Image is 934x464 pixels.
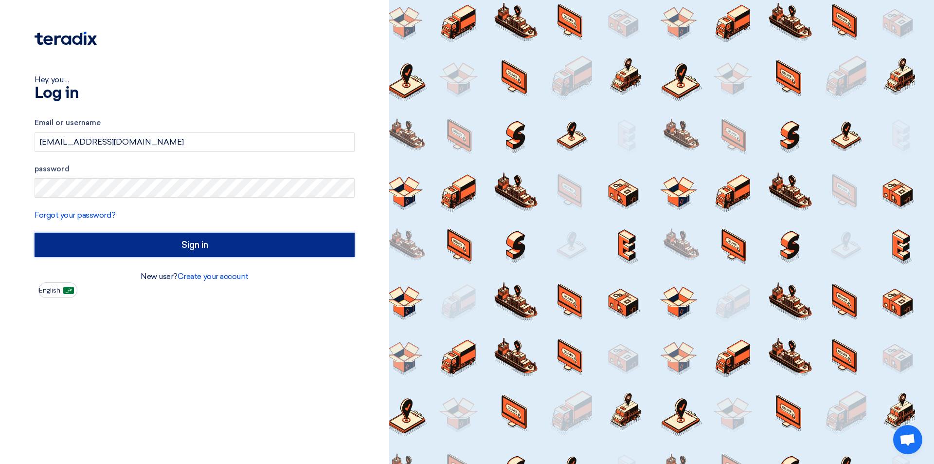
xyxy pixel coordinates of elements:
[35,132,355,152] input: Enter your business email or username
[63,287,74,294] img: ar-AR.png
[39,286,60,295] font: English
[893,425,922,454] a: Open chat
[178,272,249,281] a: Create your account
[35,32,97,45] img: Teradix logo
[141,272,178,281] font: New user?
[35,210,116,220] a: Forgot your password?
[35,118,101,127] font: Email or username
[38,282,77,298] button: English
[35,86,78,101] font: Log in
[35,75,69,84] font: Hey, you ...
[35,165,70,173] font: password
[35,233,355,257] input: Sign in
